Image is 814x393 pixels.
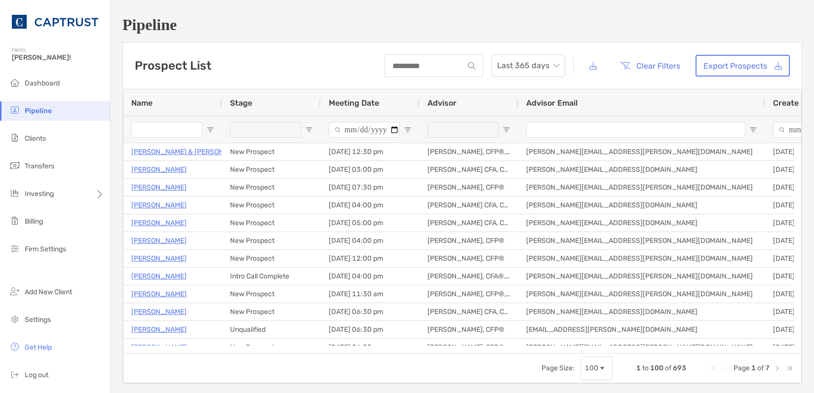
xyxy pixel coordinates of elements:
img: pipeline icon [9,104,21,116]
div: [PERSON_NAME], CFP® [420,321,518,338]
span: Advisor Email [526,98,578,108]
span: Investing [25,190,54,198]
div: [PERSON_NAME] CFA, CAIA, CFP® [420,196,518,214]
div: [PERSON_NAME][EMAIL_ADDRESS][PERSON_NAME][DOMAIN_NAME] [518,143,765,160]
span: Get Help [25,343,52,352]
span: Transfers [25,162,54,170]
span: [PERSON_NAME]! [12,53,104,62]
span: Meeting Date [329,98,379,108]
button: Open Filter Menu [503,126,510,134]
div: [PERSON_NAME], CFP® [420,179,518,196]
div: [DATE] 12:00 pm [321,250,420,267]
a: [PERSON_NAME] [131,163,187,176]
div: [PERSON_NAME], CFP®, CDFA® [420,285,518,303]
div: New Prospect [222,339,321,356]
img: logout icon [9,368,21,380]
img: input icon [468,62,475,70]
div: [PERSON_NAME][EMAIL_ADDRESS][PERSON_NAME][DOMAIN_NAME] [518,232,765,249]
img: billing icon [9,215,21,227]
div: [DATE] 05:00 pm [321,214,420,232]
h3: Prospect List [135,59,211,73]
img: transfers icon [9,159,21,171]
span: Add New Client [25,288,72,296]
div: New Prospect [222,161,321,178]
span: Clients [25,134,46,143]
div: [DATE] 06:30 pm [321,321,420,338]
div: New Prospect [222,143,321,160]
a: [PERSON_NAME] [131,288,187,300]
input: Advisor Email Filter Input [526,122,745,138]
span: 7 [765,364,770,372]
img: add_new_client icon [9,285,21,297]
span: to [642,364,649,372]
div: [PERSON_NAME][EMAIL_ADDRESS][PERSON_NAME][DOMAIN_NAME] [518,250,765,267]
span: 693 [673,364,686,372]
span: Page [734,364,750,372]
div: Intro Call Complete [222,268,321,285]
span: 100 [650,364,663,372]
a: [PERSON_NAME] [131,252,187,265]
div: New Prospect [222,214,321,232]
img: CAPTRUST Logo [12,4,98,39]
div: New Prospect [222,179,321,196]
span: of [757,364,764,372]
button: Clear Filters [613,55,688,77]
p: [PERSON_NAME] [131,270,187,282]
div: [DATE] 03:00 pm [321,161,420,178]
div: Next Page [774,364,781,372]
div: First Page [710,364,718,372]
div: New Prospect [222,303,321,320]
button: Open Filter Menu [404,126,412,134]
span: Pipeline [25,107,52,115]
div: [PERSON_NAME][EMAIL_ADDRESS][DOMAIN_NAME] [518,161,765,178]
div: [PERSON_NAME][EMAIL_ADDRESS][DOMAIN_NAME] [518,196,765,214]
a: Export Prospects [696,55,790,77]
div: New Prospect [222,196,321,214]
a: [PERSON_NAME] [131,306,187,318]
div: New Prospect [222,285,321,303]
img: firm-settings icon [9,242,21,254]
span: Last 365 days [497,55,559,77]
div: [PERSON_NAME][EMAIL_ADDRESS][PERSON_NAME][DOMAIN_NAME] [518,285,765,303]
div: [PERSON_NAME] CFA, CAIA, CFP® [420,214,518,232]
span: Settings [25,315,51,324]
div: [PERSON_NAME] CFA, CAIA, CFP® [420,303,518,320]
div: [PERSON_NAME] CFA, CAIA, CFP® [420,161,518,178]
h1: Pipeline [122,16,802,34]
a: [PERSON_NAME] [131,323,187,336]
div: [PERSON_NAME], CFA®, CFP® [420,268,518,285]
img: investing icon [9,187,21,199]
div: [DATE] 04:00 pm [321,268,420,285]
div: [DATE] 11:30 am [321,285,420,303]
div: [PERSON_NAME], CFP®, CDFA® [420,339,518,356]
span: Name [131,98,153,108]
p: [PERSON_NAME] & [PERSON_NAME] [131,146,250,158]
span: Firm Settings [25,245,66,253]
a: [PERSON_NAME] [131,199,187,211]
a: [PERSON_NAME] [131,235,187,247]
div: Page Size [581,356,613,380]
div: [PERSON_NAME][EMAIL_ADDRESS][PERSON_NAME][DOMAIN_NAME] [518,268,765,285]
a: [PERSON_NAME] [131,341,187,354]
span: Dashboard [25,79,60,87]
button: Open Filter Menu [206,126,214,134]
div: [EMAIL_ADDRESS][PERSON_NAME][DOMAIN_NAME] [518,321,765,338]
div: [DATE] 04:00 pm [321,196,420,214]
div: [PERSON_NAME][EMAIL_ADDRESS][PERSON_NAME][DOMAIN_NAME] [518,179,765,196]
span: 1 [751,364,756,372]
div: [PERSON_NAME], CFP®, CHFC® [420,143,518,160]
div: Previous Page [722,364,730,372]
a: [PERSON_NAME] [131,181,187,194]
a: [PERSON_NAME] [131,217,187,229]
div: Page Size: [542,364,575,372]
div: Last Page [785,364,793,372]
span: Log out [25,371,48,379]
